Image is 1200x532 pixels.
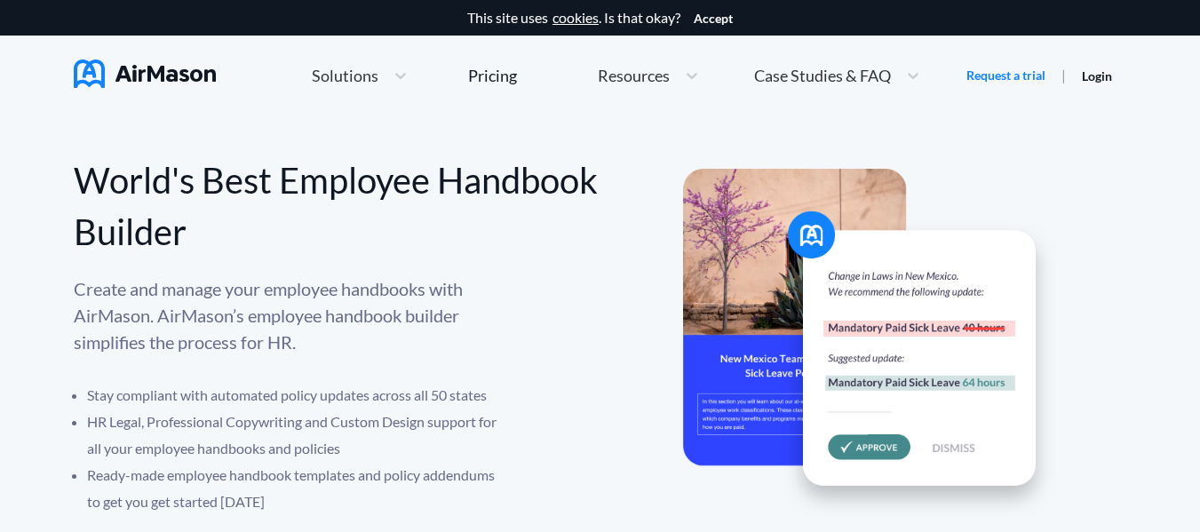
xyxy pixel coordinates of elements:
a: Request a trial [966,67,1045,84]
li: HR Legal, Professional Copywriting and Custom Design support for all your employee handbooks and ... [87,409,509,462]
img: hero-banner [683,169,1056,518]
span: Resources [598,67,670,83]
div: Pricing [468,67,517,83]
img: AirMason Logo [74,60,216,88]
button: Accept cookies [694,12,733,26]
a: cookies [552,10,599,26]
p: Create and manage your employee handbooks with AirMason. AirMason’s employee handbook builder sim... [74,275,509,355]
span: Case Studies & FAQ [754,67,891,83]
a: Login [1082,68,1112,83]
a: Pricing [468,60,517,91]
span: Solutions [312,67,378,83]
li: Ready-made employee handbook templates and policy addendums to get you get started [DATE] [87,462,509,515]
span: | [1061,67,1066,83]
li: Stay compliant with automated policy updates across all 50 states [87,382,509,409]
div: World's Best Employee Handbook Builder [74,155,600,258]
